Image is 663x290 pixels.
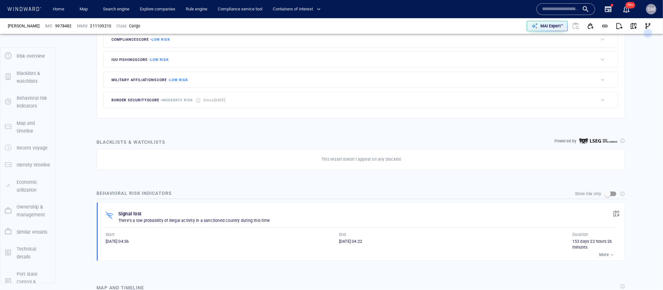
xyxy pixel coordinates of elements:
[481,23,491,33] div: Focus on vessel path
[0,162,55,168] a: Identity timeline
[17,52,45,60] p: Risk overview
[111,78,188,82] span: military affiliation score -
[0,115,55,140] button: Map and timeline
[17,69,51,85] p: Blacklists & watchlists
[273,6,321,13] span: Containers of interest
[0,182,55,189] a: Economic utilization
[572,232,588,238] p: Duration
[0,240,55,266] button: Technical details
[0,48,55,65] button: Risk overview
[45,23,53,29] p: IMO
[100,4,132,15] a: Search engine
[8,23,40,29] div: [PERSON_NAME]
[17,203,51,219] p: Ownership & management
[17,94,51,110] p: Behavioral risk indicators
[0,228,55,235] a: Similar vessels
[540,23,563,29] p: MAI Expert™
[0,208,55,214] a: Ownership & management
[609,207,624,221] button: View on map
[91,182,108,189] div: 1000km
[575,191,601,197] p: Show risk only
[554,138,577,144] p: Powered by
[491,23,501,33] div: Toggle vessel historical path
[152,37,170,42] span: Low risk
[129,23,140,29] div: Cargo
[111,37,170,42] span: compliance score -
[648,7,655,12] span: OM
[170,78,188,82] span: Low risk
[51,4,67,15] a: Home
[77,4,93,15] a: Map
[95,137,167,147] div: Blacklists & watchlists
[17,245,51,261] p: Technical details
[623,5,630,13] div: Notification center
[111,98,193,102] span: border security score -
[0,174,55,199] button: Economic utilization
[0,156,55,173] button: Identity timeline
[17,178,51,194] p: Economic utilization
[501,23,512,33] button: Create an AOI.
[641,19,655,33] button: Visual Link Analysis
[645,3,658,16] button: OM
[112,165,140,175] div: [DATE] - [DATE]
[74,4,95,15] button: Map
[599,252,609,258] p: More
[626,19,641,33] button: View on map
[89,193,118,200] a: Mapbox logo
[0,278,55,284] a: Port state Control & Casualties
[465,23,481,33] button: Export vessel information
[619,1,634,17] button: 99+
[72,7,77,16] div: Compliance Activities
[0,145,55,151] a: Recent voyage
[339,232,346,238] p: End
[106,239,129,244] span: [DATE] 04:56
[17,161,50,169] p: Identity timeline
[8,23,40,29] span: ELISE
[270,4,326,15] button: Containers of interest
[501,23,512,33] div: tooltips.createAOI
[116,23,126,29] p: Class
[91,165,153,176] button: 37 days[DATE]-[DATE]
[583,19,598,33] button: Add to vessel list
[572,239,617,250] div: 153 days 22 hours 26 minutes
[17,119,51,135] p: Map and timeline
[90,23,111,29] div: 211109210
[17,228,47,236] p: Similar vessels
[0,74,55,80] a: Blacklists & watchlists
[96,167,110,172] span: 37 days
[612,19,626,33] button: Export report
[183,4,210,15] a: Rule engine
[118,210,141,218] p: Signal lost
[106,232,114,238] p: Start
[0,249,55,255] a: Technical details
[0,53,55,59] a: Risk overview
[0,90,55,115] button: Behavioral risk indicators
[527,21,568,31] button: MAI Expert™
[162,98,193,102] span: Moderate risk
[33,7,43,16] div: (122)
[339,239,362,244] span: [DATE] 04:22
[597,250,617,259] button: More
[111,58,169,62] span: IUU Fishing score -
[118,218,572,224] p: There’s a low probability of illegal activity in a sanctioned country during this time
[0,99,55,105] a: Behavioral risk indicators
[321,156,401,162] p: This vessel doesn’t appear on any blacklist
[635,261,658,285] iframe: Chat
[55,23,71,29] span: 9978482
[0,65,55,90] button: Blacklists & watchlists
[598,19,612,33] button: Get link
[48,4,69,15] button: Home
[0,139,55,156] button: Recent voyage
[626,2,635,8] span: 99+
[512,23,522,33] div: Toggle map information layers
[495,196,527,201] a: Improve this map
[215,4,265,15] button: Compliance service tool
[137,4,178,15] a: Explore companies
[203,98,226,102] span: Since [DATE]
[3,7,32,16] div: Activity timeline
[0,224,55,240] button: Similar vessels
[150,58,169,62] span: Low risk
